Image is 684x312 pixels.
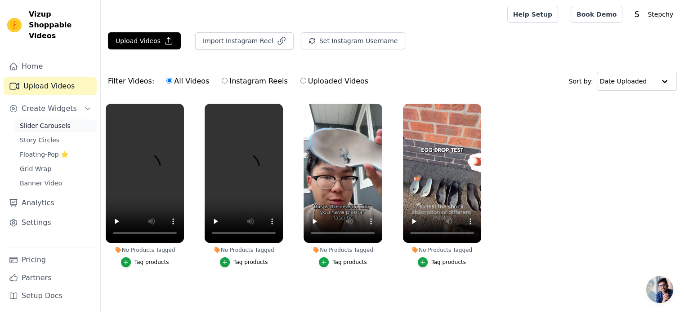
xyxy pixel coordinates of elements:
button: Tag products [418,257,466,267]
button: S Stepchy [630,6,677,22]
a: Settings [4,214,97,232]
div: Tag products [233,259,268,266]
a: Home [4,57,97,75]
a: Book Demo [571,6,622,23]
div: Tag products [134,259,169,266]
a: Floating-Pop ⭐ [14,148,97,161]
div: Sort by: [569,72,677,91]
a: Banner Video [14,177,97,189]
span: Story Circles [20,136,59,145]
a: Upload Videos [4,77,97,95]
a: Slider Carousels [14,119,97,132]
span: Grid Wrap [20,164,51,173]
div: No Products Tagged [205,246,283,254]
a: Grid Wrap [14,163,97,175]
button: Tag products [121,257,169,267]
text: S [635,10,639,19]
a: Analytics [4,194,97,212]
div: Filter Videos: [108,71,373,92]
label: Instagram Reels [221,75,288,87]
button: Set Instagram Username [301,32,405,49]
label: Uploaded Videos [300,75,369,87]
button: Tag products [220,257,268,267]
div: No Products Tagged [304,246,382,254]
span: Slider Carousels [20,121,71,130]
button: Create Widgets [4,100,97,118]
img: Vizup [7,18,22,32]
div: No Products Tagged [403,246,481,254]
label: All Videos [166,75,210,87]
span: Create Widgets [22,103,77,114]
span: Floating-Pop ⭐ [20,150,68,159]
div: No Products Tagged [106,246,184,254]
a: Setup Docs [4,287,97,305]
p: Stepchy [644,6,677,22]
div: Tag products [332,259,367,266]
a: Pricing [4,251,97,269]
button: Tag products [319,257,367,267]
a: Partners [4,269,97,287]
div: Tag products [431,259,466,266]
span: Banner Video [20,179,62,188]
button: Import Instagram Reel [195,32,294,49]
button: Upload Videos [108,32,181,49]
span: Vizup Shoppable Videos [29,9,93,41]
a: Story Circles [14,134,97,146]
input: Instagram Reels [222,78,228,83]
input: Uploaded Videos [300,78,306,83]
input: All Videos [166,78,172,83]
a: Help Setup [507,6,558,23]
div: Open chat [646,276,673,303]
